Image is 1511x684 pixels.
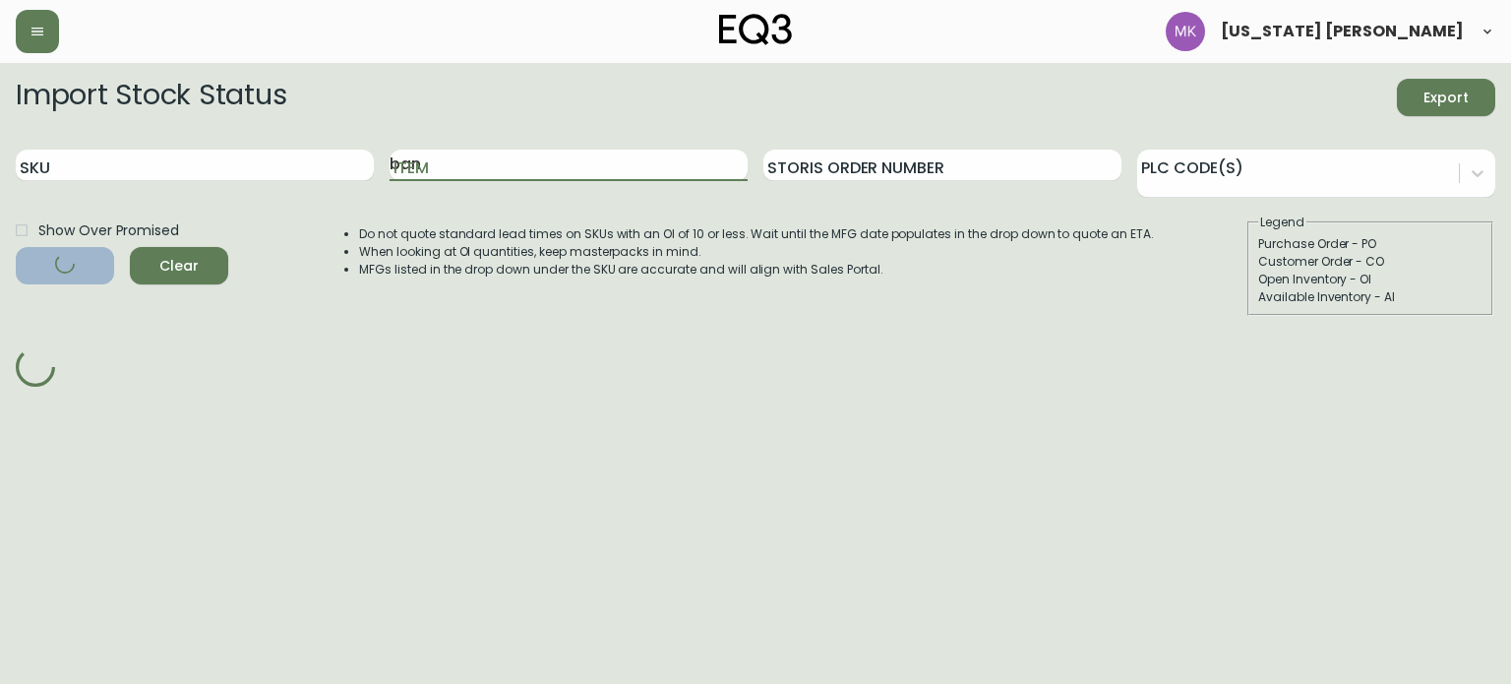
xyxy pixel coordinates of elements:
li: MFGs listed in the drop down under the SKU are accurate and will align with Sales Portal. [359,261,1154,279]
div: Customer Order - CO [1258,253,1482,271]
legend: Legend [1258,214,1306,231]
div: Purchase Order - PO [1258,235,1482,253]
span: Show Over Promised [38,220,179,241]
img: logo [719,14,792,45]
h2: Import Stock Status [16,79,286,116]
div: Available Inventory - AI [1258,288,1482,306]
span: Clear [146,254,212,279]
li: Do not quote standard lead times on SKUs with an OI of 10 or less. Wait until the MFG date popula... [359,225,1154,243]
span: Export [1413,86,1480,110]
div: Open Inventory - OI [1258,271,1482,288]
li: When looking at OI quantities, keep masterpacks in mind. [359,243,1154,261]
button: Export [1397,79,1495,116]
span: [US_STATE] [PERSON_NAME] [1221,24,1464,39]
img: ea5e0531d3ed94391639a5d1768dbd68 [1166,12,1205,51]
button: Clear [130,247,228,284]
